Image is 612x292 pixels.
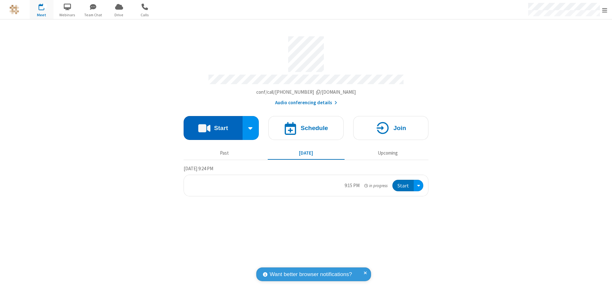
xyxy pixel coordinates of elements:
[81,12,105,18] span: Team Chat
[43,4,47,8] div: 1
[186,147,263,159] button: Past
[268,116,344,140] button: Schedule
[133,12,157,18] span: Calls
[349,147,426,159] button: Upcoming
[268,147,345,159] button: [DATE]
[184,116,243,140] button: Start
[393,125,406,131] h4: Join
[55,12,79,18] span: Webinars
[214,125,228,131] h4: Start
[10,5,19,14] img: QA Selenium DO NOT DELETE OR CHANGE
[275,99,337,106] button: Audio conferencing details
[353,116,428,140] button: Join
[270,270,352,279] span: Want better browser notifications?
[184,165,428,197] section: Today's Meetings
[392,180,414,192] button: Start
[30,12,54,18] span: Meet
[256,89,356,96] button: Copy my meeting room linkCopy my meeting room link
[301,125,328,131] h4: Schedule
[107,12,131,18] span: Drive
[184,165,213,172] span: [DATE] 9:24 PM
[364,183,388,189] em: in progress
[184,32,428,106] section: Account details
[345,182,360,189] div: 9:15 PM
[243,116,259,140] div: Start conference options
[414,180,423,192] div: Open menu
[256,89,356,95] span: Copy my meeting room link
